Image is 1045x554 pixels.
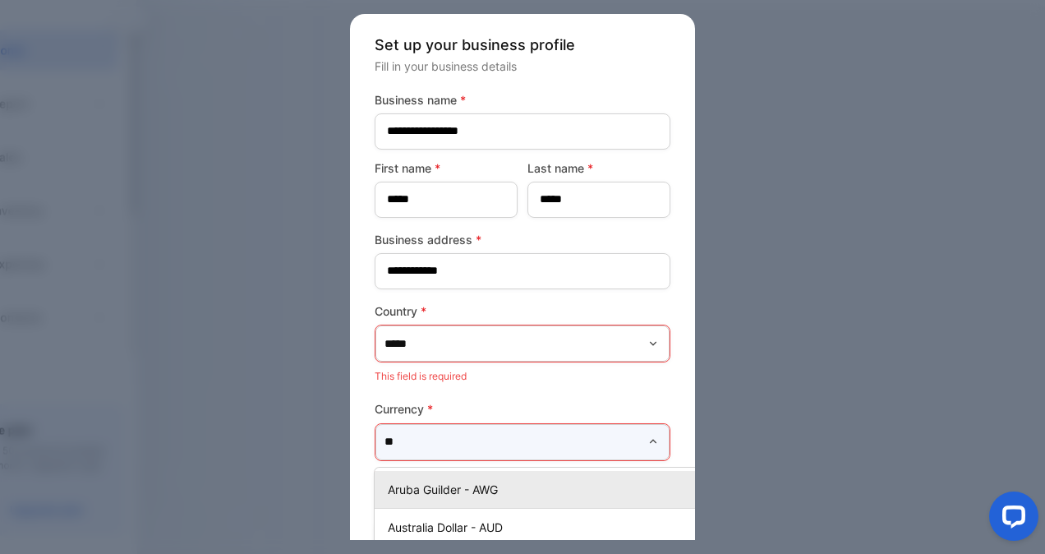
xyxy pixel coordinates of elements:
[375,34,670,56] p: Set up your business profile
[375,464,670,486] p: This field is required
[375,58,670,75] p: Fill in your business details
[375,366,670,387] p: This field is required
[375,302,670,320] label: Country
[375,91,670,108] label: Business name
[527,159,670,177] label: Last name
[388,481,784,498] p: Aruba Guilder - AWG
[375,400,670,418] label: Currency
[976,485,1045,554] iframe: LiveChat chat widget
[375,231,670,248] label: Business address
[375,159,518,177] label: First name
[388,519,784,536] p: Australia Dollar - AUD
